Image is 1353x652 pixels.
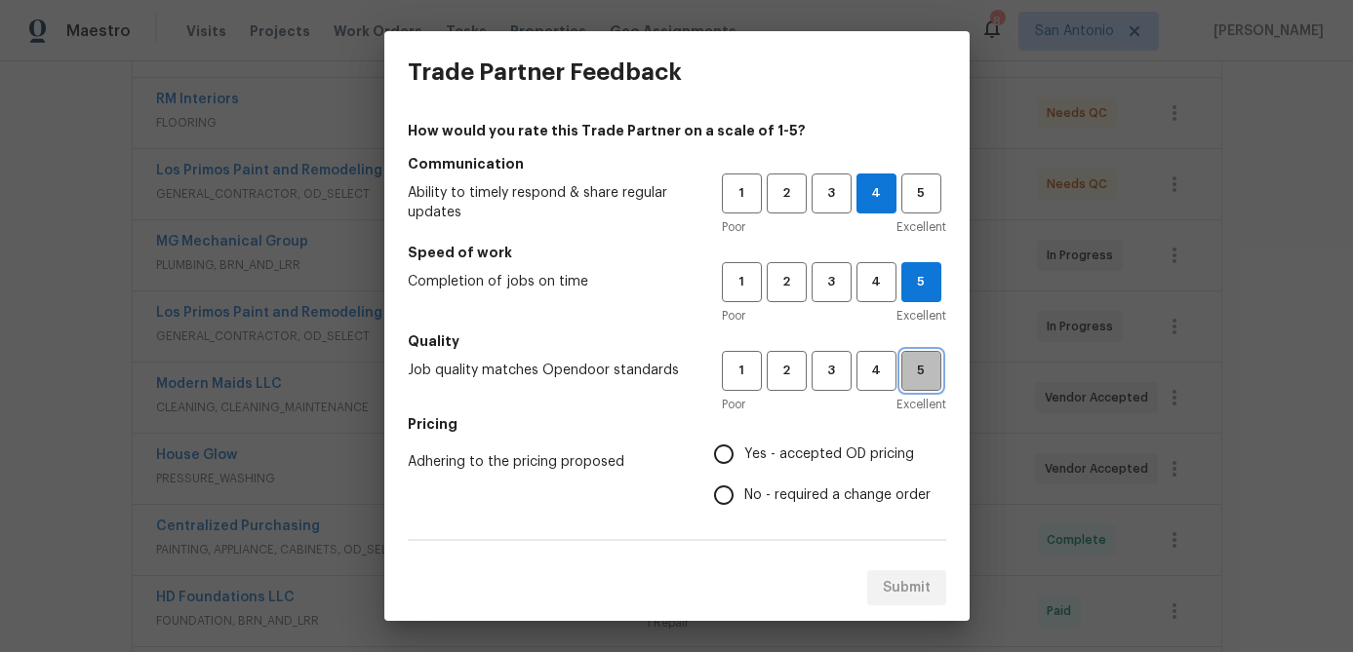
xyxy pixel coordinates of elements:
[812,351,852,391] button: 3
[901,262,941,302] button: 5
[724,271,760,293] span: 1
[722,351,762,391] button: 1
[856,351,896,391] button: 4
[856,173,896,213] button: 4
[858,271,895,293] span: 4
[902,271,940,293] span: 5
[814,182,850,205] span: 3
[408,452,683,472] span: Adhering to the pricing proposed
[722,262,762,302] button: 1
[856,262,896,302] button: 4
[903,182,939,205] span: 5
[858,360,895,382] span: 4
[744,444,914,465] span: Yes - accepted OD pricing
[769,182,805,205] span: 2
[744,485,931,506] span: No - required a change order
[722,217,745,237] span: Poor
[814,271,850,293] span: 3
[896,217,946,237] span: Excellent
[408,331,946,351] h5: Quality
[857,182,895,205] span: 4
[769,271,805,293] span: 2
[408,154,946,173] h5: Communication
[408,183,691,222] span: Ability to timely respond & share regular updates
[724,360,760,382] span: 1
[896,395,946,414] span: Excellent
[901,351,941,391] button: 5
[722,306,745,326] span: Poor
[722,395,745,414] span: Poor
[714,434,946,516] div: Pricing
[767,173,807,213] button: 2
[769,360,805,382] span: 2
[812,262,852,302] button: 3
[408,243,946,262] h5: Speed of work
[408,58,682,86] h3: Trade Partner Feedback
[903,360,939,382] span: 5
[408,272,691,291] span: Completion of jobs on time
[724,182,760,205] span: 1
[896,306,946,326] span: Excellent
[767,351,807,391] button: 2
[722,173,762,213] button: 1
[408,121,946,140] h4: How would you rate this Trade Partner on a scale of 1-5?
[812,173,852,213] button: 3
[767,262,807,302] button: 2
[408,361,691,380] span: Job quality matches Opendoor standards
[408,414,946,434] h5: Pricing
[901,173,941,213] button: 5
[814,360,850,382] span: 3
